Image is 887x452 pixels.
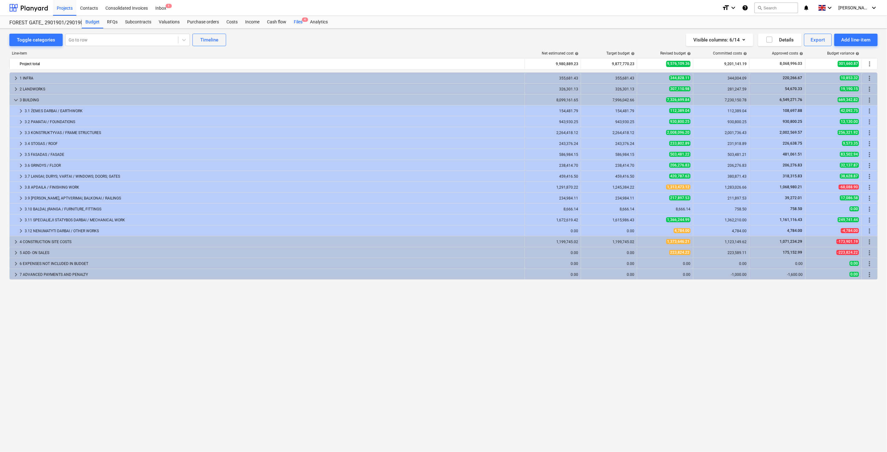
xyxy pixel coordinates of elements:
[584,59,634,69] div: 9,877,770.23
[9,20,74,26] div: FOREST GATE_ 2901901/2901902/2901903
[866,271,873,278] span: More actions
[574,52,579,55] span: help
[782,174,803,178] span: 318,315.83
[834,34,878,46] button: Add line-item
[722,4,729,12] i: format_size
[840,108,859,113] span: 42,092.75
[166,4,172,8] span: 1
[630,52,635,55] span: help
[669,119,691,124] span: 930,800.25
[696,185,747,190] div: 1,283,026.66
[12,85,20,93] span: keyboard_arrow_right
[827,51,859,55] div: Budget variance
[25,150,522,160] div: 3.5 FASADAS / FASADE
[779,218,803,222] span: 1,161,116.43
[669,75,691,80] span: 344,828.11
[779,98,803,102] span: 6,549,271.76
[866,162,873,169] span: More actions
[241,16,263,28] a: Income
[640,207,691,211] div: 8,666.14
[772,51,803,55] div: Approved costs
[782,108,803,113] span: 108,697.88
[694,36,746,44] div: Visible columns : 6/14
[584,174,634,179] div: 459,416.50
[584,163,634,168] div: 238,414.70
[9,34,63,46] button: Toggle categories
[12,96,20,104] span: keyboard_arrow_down
[527,185,578,190] div: 1,291,870.22
[686,52,691,55] span: help
[20,95,522,105] div: 3 BUILDING
[696,59,747,69] div: 9,201,141.19
[17,140,25,147] span: keyboard_arrow_right
[82,16,103,28] a: Budget
[527,59,578,69] div: 9,980,889.23
[850,261,859,266] span: 0.00
[183,16,223,28] a: Purchase orders
[584,251,634,255] div: 0.00
[527,120,578,124] div: 943,930.25
[742,4,748,12] i: Knowledge base
[696,272,747,277] div: -1,000.00
[17,118,25,126] span: keyboard_arrow_right
[696,87,747,91] div: 281,247.59
[306,16,332,28] a: Analytics
[784,87,803,91] span: 54,670.33
[866,216,873,224] span: More actions
[9,51,525,55] div: Line-item
[527,196,578,200] div: 234,984.11
[838,5,870,10] span: [PERSON_NAME]
[527,240,578,244] div: 1,199,745.02
[811,36,825,44] div: Export
[669,141,691,146] span: 233,802.89
[696,152,747,157] div: 503,481.21
[20,248,522,258] div: 5 ADD- ON SALES
[669,163,691,168] span: 206,276.83
[527,163,578,168] div: 238,414.70
[752,262,803,266] div: 0.00
[155,16,183,28] div: Valuations
[669,86,691,91] span: 307,110.98
[584,120,634,124] div: 943,930.25
[840,174,859,179] span: 38,628.87
[20,73,522,83] div: 1 INFRA
[782,141,803,146] span: 226,638.75
[666,130,691,135] span: 2,008,096.20
[527,218,578,222] div: 1,672,619.42
[584,207,634,211] div: 8,666.14
[666,217,691,222] span: 1,366,244.99
[17,173,25,180] span: keyboard_arrow_right
[854,52,859,55] span: help
[840,75,859,80] span: 10,853.32
[17,151,25,158] span: keyboard_arrow_right
[696,98,747,102] div: 7,230,150.78
[669,250,691,255] span: 223,824.22
[17,184,25,191] span: keyboard_arrow_right
[584,76,634,80] div: 355,681.43
[542,51,579,55] div: Net estimated cost
[527,272,578,277] div: 0.00
[729,4,737,12] i: keyboard_arrow_down
[584,185,634,190] div: 1,245,384.22
[25,182,522,192] div: 3.8 APDAILA / FINISHING WORK
[856,422,887,452] iframe: Chat Widget
[696,196,747,200] div: 211,897.53
[20,84,522,94] div: 2 LANDWORKS
[838,97,859,102] span: 669,342.82
[836,239,859,244] span: -173,901.19
[584,196,634,200] div: 234,984.11
[866,173,873,180] span: More actions
[527,109,578,113] div: 154,481.79
[584,109,634,113] div: 154,481.79
[103,16,121,28] div: RFQs
[584,87,634,91] div: 326,301.13
[696,240,747,244] div: 1,123,149.62
[17,205,25,213] span: keyboard_arrow_right
[839,185,859,190] span: -68,088.90
[25,117,522,127] div: 3.2 PAMATAI / FOUNDATIONS
[779,185,803,189] span: 1,068,980.21
[25,128,522,138] div: 3.3 KONSTRUKTYVAS / FRAME STRUCTURES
